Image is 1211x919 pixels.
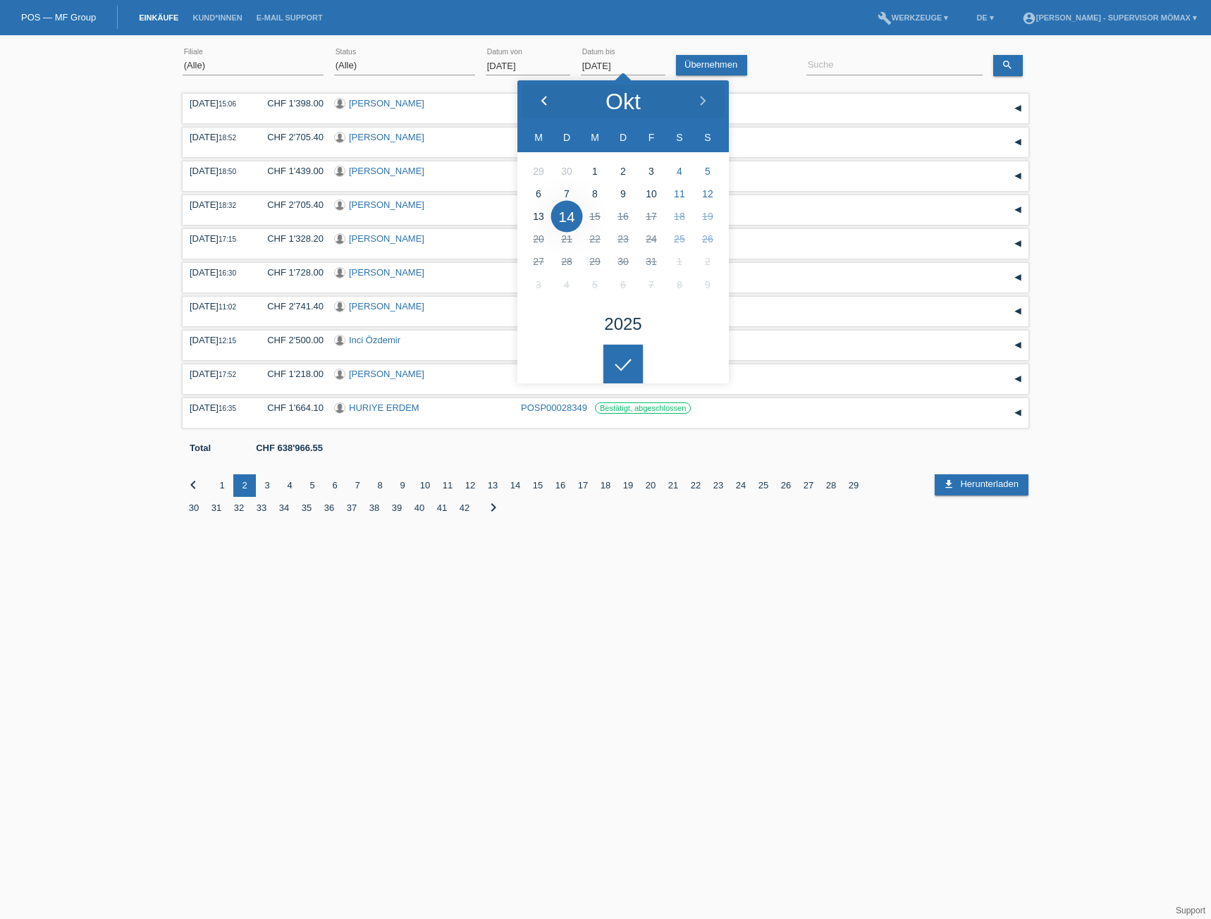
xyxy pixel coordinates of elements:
[185,476,202,493] i: chevron_left
[639,474,662,497] div: 20
[257,402,324,413] div: CHF 1'664.10
[257,132,324,142] div: CHF 2'705.40
[219,235,236,243] span: 17:15
[436,474,459,497] div: 11
[211,474,233,497] div: 1
[21,12,96,23] a: POS — MF Group
[190,267,246,278] div: [DATE]
[1007,199,1028,221] div: auf-/zuklappen
[549,474,572,497] div: 16
[346,474,369,497] div: 7
[205,497,228,519] div: 31
[842,474,865,497] div: 29
[1007,301,1028,322] div: auf-/zuklappen
[190,402,246,413] div: [DATE]
[595,402,691,414] label: Bestätigt, abgeschlossen
[349,369,424,379] a: [PERSON_NAME]
[257,166,324,176] div: CHF 1'439.00
[219,371,236,378] span: 17:52
[605,90,641,113] div: Okt
[1007,402,1028,424] div: auf-/zuklappen
[183,497,205,519] div: 30
[257,369,324,379] div: CHF 1'218.00
[684,474,707,497] div: 22
[324,474,346,497] div: 6
[431,497,453,519] div: 41
[219,202,236,209] span: 18:32
[273,497,295,519] div: 34
[257,233,324,244] div: CHF 1'328.20
[349,267,424,278] a: [PERSON_NAME]
[1007,132,1028,153] div: auf-/zuklappen
[256,443,323,453] b: CHF 638'966.55
[278,474,301,497] div: 4
[190,233,246,244] div: [DATE]
[190,199,246,210] div: [DATE]
[190,98,246,109] div: [DATE]
[594,474,617,497] div: 18
[1007,369,1028,390] div: auf-/zuklappen
[257,267,324,278] div: CHF 1'728.00
[257,199,324,210] div: CHF 2'705.40
[190,301,246,312] div: [DATE]
[349,166,424,176] a: [PERSON_NAME]
[969,13,1000,22] a: DE ▾
[295,497,318,519] div: 35
[340,497,363,519] div: 37
[1007,166,1028,187] div: auf-/zuklappen
[1007,267,1028,288] div: auf-/zuklappen
[349,132,424,142] a: [PERSON_NAME]
[414,474,436,497] div: 10
[878,11,892,25] i: build
[775,474,797,497] div: 26
[190,443,211,453] b: Total
[190,132,246,142] div: [DATE]
[318,497,340,519] div: 36
[190,369,246,379] div: [DATE]
[219,303,236,311] span: 11:02
[250,13,330,22] a: E-Mail Support
[257,98,324,109] div: CHF 1'398.00
[219,337,236,345] span: 12:15
[453,497,476,519] div: 42
[960,479,1018,489] span: Herunterladen
[190,335,246,345] div: [DATE]
[871,13,956,22] a: buildWerkzeuge ▾
[935,474,1028,495] a: download Herunterladen
[752,474,775,497] div: 25
[485,499,502,516] i: chevron_right
[301,474,324,497] div: 5
[257,335,324,345] div: CHF 2'500.00
[504,474,527,497] div: 14
[132,13,185,22] a: Einkäufe
[572,474,594,497] div: 17
[219,269,236,277] span: 16:30
[219,100,236,108] span: 15:06
[481,474,504,497] div: 13
[521,402,587,413] a: POSP00028349
[943,479,954,490] i: download
[219,168,236,175] span: 18:50
[1022,11,1036,25] i: account_circle
[349,199,424,210] a: [PERSON_NAME]
[256,474,278,497] div: 3
[349,301,424,312] a: [PERSON_NAME]
[233,474,256,497] div: 2
[391,474,414,497] div: 9
[190,166,246,176] div: [DATE]
[228,497,250,519] div: 32
[604,316,641,333] div: 2025
[257,301,324,312] div: CHF 2'741.40
[527,474,549,497] div: 15
[349,98,424,109] a: [PERSON_NAME]
[185,13,249,22] a: Kund*innen
[250,497,273,519] div: 33
[676,55,747,75] a: Übernehmen
[219,405,236,412] span: 16:35
[1176,906,1205,915] a: Support
[730,474,752,497] div: 24
[662,474,684,497] div: 21
[408,497,431,519] div: 40
[1002,59,1013,70] i: search
[707,474,730,497] div: 23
